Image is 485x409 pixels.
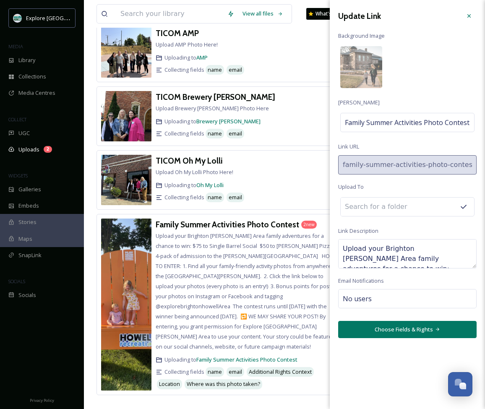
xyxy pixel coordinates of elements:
h3: Family Summer Activities Photo Contest [156,219,299,229]
img: 67e7af72-b6c8-455a-acf8-98e6fe1b68aa.avif [13,14,22,22]
span: email [229,66,242,74]
h3: TICOM AMP [156,28,199,38]
span: Collecting fields [164,193,204,201]
a: Oh My Lolli [196,181,224,189]
div: 2 [44,146,52,153]
img: e239e41a-571e-4d3c-aeb4-6bef28d54f10.jpg [101,155,151,205]
span: email [229,193,242,201]
span: Uploading to [164,356,297,364]
span: Upload Brewery [PERSON_NAME] Photo Here [156,104,269,112]
span: email [229,368,242,376]
a: View all files [238,5,287,22]
span: Maps [18,235,32,243]
span: Email Notifications [338,277,384,285]
span: Uploading to [164,54,208,62]
span: No users [343,294,372,304]
a: TICOM Oh My Lolli [156,155,223,167]
button: Choose Fields & Rights [338,321,477,338]
a: AMP [196,54,208,61]
span: name [208,193,222,201]
span: Library [18,56,35,64]
span: name [208,66,222,74]
span: Link Description [338,227,378,235]
span: Uploads [18,146,39,154]
img: e1e23260-8490-4a36-a89e-afe0ceb0868f.jpg [101,27,151,78]
span: Media Centres [18,89,55,97]
h3: TICOM Oh My Lolli [156,156,223,166]
textarea: Upload your Brighton [PERSON_NAME] Area family adventures for a chance to win: $75 to Single Barr... [338,239,477,268]
span: Family Summer Activities Photo Contest [345,117,469,128]
span: Privacy Policy [30,398,54,403]
span: Uploading to [164,181,224,189]
span: Where was this photo taken? [187,380,260,388]
span: Upload your Brighton [PERSON_NAME] Area family adventures for a chance to win: $75 to Single Barr... [156,232,339,350]
span: Background Image [338,32,385,40]
span: Link URL [338,143,359,151]
span: Collecting fields [164,368,204,376]
a: Brewery [PERSON_NAME] [196,117,261,125]
span: Collections [18,73,46,81]
span: Socials [18,291,36,299]
span: Embeds [18,202,39,210]
span: MEDIA [8,43,23,49]
a: TICOM AMP [156,27,199,39]
span: [PERSON_NAME] [338,99,380,107]
span: Galleries [18,185,41,193]
span: Stories [18,218,37,226]
a: Family Summer Activities Photo Contest [196,356,297,363]
h3: Update Link [338,10,381,22]
a: Family Summer Activities Photo Contest [156,219,299,231]
span: Location [159,380,180,388]
span: name [208,368,222,376]
input: Search for a folder [341,198,433,216]
button: Open Chat [448,372,472,396]
span: Upload Oh My Lolli Photo Here! [156,168,233,176]
span: Collecting fields [164,66,204,74]
span: Additional Rights Context [249,368,312,376]
input: Search your library [116,5,223,23]
h3: TICOM Brewery [PERSON_NAME] [156,92,275,102]
input: mylink [338,155,477,175]
img: 0b692df9-86cc-46ca-92c1-8d177821fd12.jpg [101,219,151,390]
span: WIDGETS [8,172,28,179]
span: name [208,130,222,138]
img: e6ec6cd7-f66a-49d0-a030-e21864bc4ecf.jpg [101,91,151,141]
span: Upload AMP Photo Here! [156,41,218,48]
span: email [229,130,242,138]
span: Upload To [338,183,364,191]
div: 2 new [301,221,317,229]
span: SnapLink [18,251,42,259]
span: SOCIALS [8,278,25,284]
img: e1bc08c2-99bb-4847-9ef4-6c680ba90222.jpg [340,46,382,88]
span: Collecting fields [164,130,204,138]
a: What's New [306,8,348,20]
span: UGC [18,129,30,137]
a: TICOM Brewery [PERSON_NAME] [156,91,275,103]
a: Privacy Policy [30,395,54,405]
span: Explore [GEOGRAPHIC_DATA][PERSON_NAME] [26,14,141,22]
span: COLLECT [8,116,26,122]
span: Uploading to [164,117,261,125]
